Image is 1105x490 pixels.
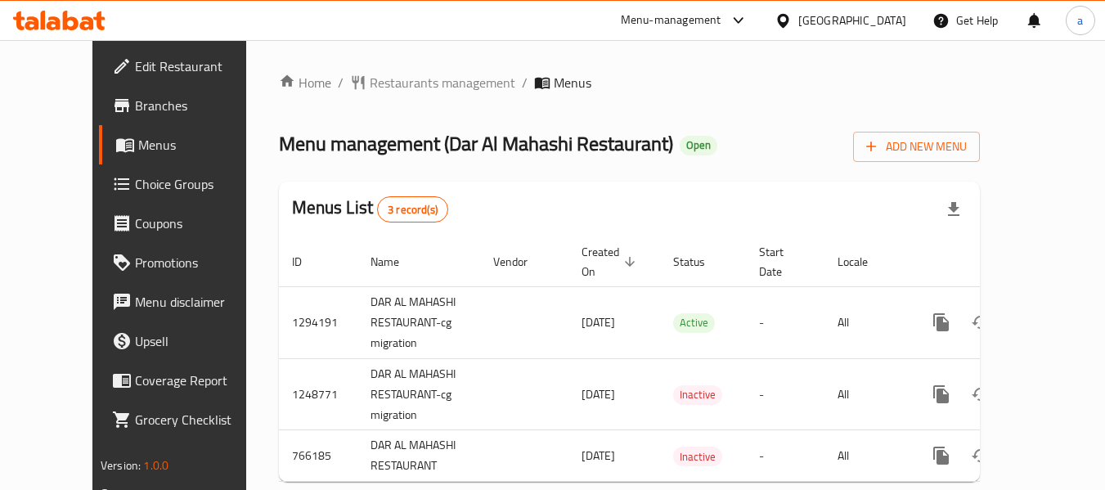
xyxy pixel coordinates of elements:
div: Active [673,313,715,333]
span: Status [673,252,726,272]
a: Menu disclaimer [99,282,277,321]
a: Home [279,73,331,92]
button: Change Status [961,303,1000,342]
span: Upsell [135,331,264,351]
button: more [922,436,961,475]
span: Version: [101,455,141,476]
td: - [746,430,824,482]
button: more [922,303,961,342]
td: 1248771 [279,358,357,430]
span: [DATE] [582,312,615,333]
a: Coupons [99,204,277,243]
a: Edit Restaurant [99,47,277,86]
span: Add New Menu [866,137,967,157]
span: Coverage Report [135,371,264,390]
span: Menus [554,73,591,92]
table: enhanced table [279,237,1092,483]
a: Restaurants management [350,73,515,92]
button: Add New Menu [853,132,980,162]
button: Change Status [961,375,1000,414]
a: Menus [99,125,277,164]
span: 1.0.0 [143,455,168,476]
button: Change Status [961,436,1000,475]
span: Coupons [135,214,264,233]
div: Total records count [377,196,448,223]
span: Choice Groups [135,174,264,194]
span: Inactive [673,385,722,404]
li: / [522,73,528,92]
span: Promotions [135,253,264,272]
td: 766185 [279,430,357,482]
td: All [824,430,909,482]
td: - [746,286,824,358]
span: Restaurants management [370,73,515,92]
span: [DATE] [582,384,615,405]
span: [DATE] [582,445,615,466]
span: Menu management ( Dar Al Mahashi Restaurant ) [279,125,673,162]
div: Open [680,136,717,155]
button: more [922,375,961,414]
a: Promotions [99,243,277,282]
h2: Menus List [292,196,448,223]
td: DAR AL MAHASHI RESTAURANT-cg migration [357,286,480,358]
nav: breadcrumb [279,73,980,92]
span: Menu disclaimer [135,292,264,312]
span: Branches [135,96,264,115]
span: Edit Restaurant [135,56,264,76]
li: / [338,73,344,92]
th: Actions [909,237,1092,287]
td: DAR AL MAHASHI RESTAURANT [357,430,480,482]
span: Created On [582,242,640,281]
span: Open [680,138,717,152]
div: Menu-management [621,11,721,30]
span: Grocery Checklist [135,410,264,429]
span: Inactive [673,447,722,466]
div: Inactive [673,385,722,405]
span: a [1077,11,1083,29]
span: Locale [838,252,889,272]
span: Active [673,313,715,332]
td: - [746,358,824,430]
div: [GEOGRAPHIC_DATA] [798,11,906,29]
span: 3 record(s) [378,202,447,218]
a: Upsell [99,321,277,361]
a: Choice Groups [99,164,277,204]
td: 1294191 [279,286,357,358]
a: Coverage Report [99,361,277,400]
td: All [824,286,909,358]
span: Menus [138,135,264,155]
span: Vendor [493,252,549,272]
a: Grocery Checklist [99,400,277,439]
div: Export file [934,190,973,229]
span: Start Date [759,242,805,281]
span: ID [292,252,323,272]
td: DAR AL MAHASHI RESTAURANT-cg migration [357,358,480,430]
span: Name [371,252,420,272]
td: All [824,358,909,430]
a: Branches [99,86,277,125]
